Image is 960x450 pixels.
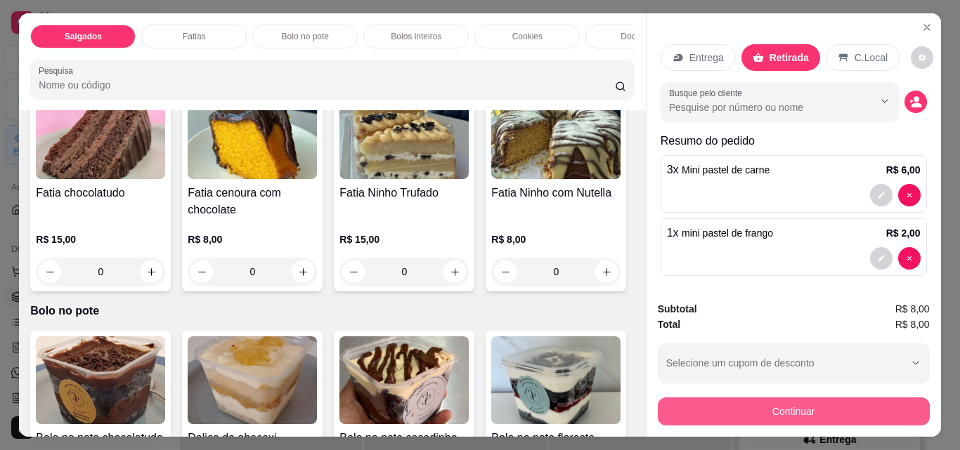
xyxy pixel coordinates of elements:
[770,51,809,65] p: Retirada
[870,184,893,206] button: decrease-product-quantity
[188,336,317,424] img: product-image
[39,65,78,77] label: Pesquisa
[895,301,930,317] span: R$ 8,00
[667,161,770,178] p: 3 x
[658,303,697,315] strong: Subtotal
[339,185,469,201] h4: Fatia Ninho Trufado
[669,100,851,114] input: Busque pelo cliente
[36,91,165,179] img: product-image
[895,317,930,332] span: R$ 8,00
[898,184,921,206] button: decrease-product-quantity
[491,232,621,246] p: R$ 8,00
[188,430,317,446] h4: Delica de abacaxi
[491,185,621,201] h4: Fatia Ninho com Nutella
[886,163,921,177] p: R$ 6,00
[661,133,927,150] p: Resumo do pedido
[36,430,165,446] h4: Bolo no pote chocolatudo
[36,336,165,424] img: product-image
[886,226,921,240] p: R$ 2,00
[595,260,618,283] button: increase-product-quantity
[282,31,329,42] p: Bolo no pote
[491,91,621,179] img: product-image
[874,90,896,112] button: Show suggestions
[140,260,162,283] button: increase-product-quantity
[904,91,927,113] button: decrease-product-quantity
[911,46,933,69] button: decrease-product-quantity
[391,31,441,42] p: Bolos inteiros
[494,260,517,283] button: decrease-product-quantity
[855,51,888,65] p: C.Local
[36,185,165,201] h4: Fatia chocolatudo
[342,260,365,283] button: decrease-product-quantity
[339,336,469,424] img: product-image
[188,91,317,179] img: product-image
[669,87,747,99] label: Busque pelo cliente
[491,336,621,424] img: product-image
[188,185,317,218] h4: Fatia cenoura com chocolate
[188,232,317,246] p: R$ 8,00
[39,78,615,92] input: Pesquisa
[689,51,724,65] p: Entrega
[898,247,921,270] button: decrease-product-quantity
[292,260,314,283] button: increase-product-quantity
[667,225,773,241] p: 1 x
[183,31,206,42] p: Fatias
[36,232,165,246] p: R$ 15,00
[658,319,680,330] strong: Total
[190,260,213,283] button: decrease-product-quantity
[65,31,102,42] p: Salgados
[658,343,930,383] button: Selecione um cupom de desconto
[658,397,930,425] button: Continuar
[682,227,773,239] span: mini pastel de frango
[621,31,656,42] p: Docinhos
[916,16,938,39] button: Close
[682,164,770,176] span: Mini pastel de carne
[339,91,469,179] img: product-image
[443,260,466,283] button: increase-product-quantity
[30,303,634,319] p: Bolo no pote
[870,247,893,270] button: decrease-product-quantity
[39,260,61,283] button: decrease-product-quantity
[512,31,543,42] p: Cookies
[339,232,469,246] p: R$ 15,00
